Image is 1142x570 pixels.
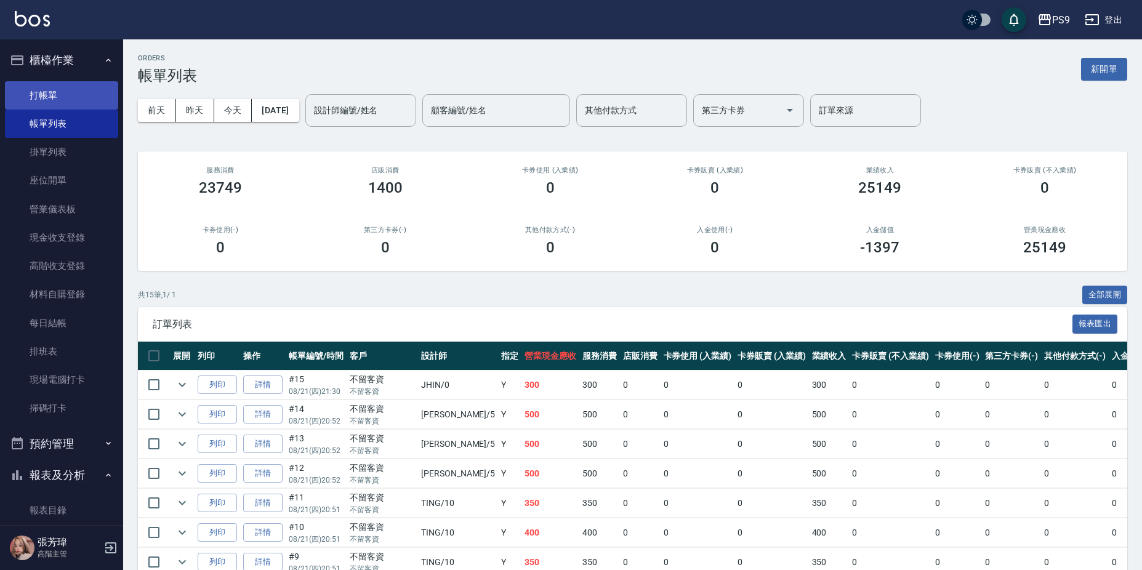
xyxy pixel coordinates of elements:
td: 0 [932,518,983,547]
td: 350 [579,489,620,518]
h3: 1400 [368,179,403,196]
td: 500 [521,400,579,429]
p: 不留客資 [350,504,415,515]
button: 列印 [198,375,237,395]
td: 300 [521,371,579,399]
th: 業績收入 [809,342,850,371]
td: [PERSON_NAME] /5 [418,459,498,488]
td: 0 [734,489,809,518]
div: PS9 [1052,12,1070,28]
button: 預約管理 [5,428,118,460]
td: 0 [620,518,661,547]
td: 400 [579,518,620,547]
a: 詳情 [243,523,283,542]
th: 展開 [170,342,195,371]
p: 08/21 (四) 20:52 [289,475,344,486]
td: 0 [661,459,735,488]
td: 0 [661,430,735,459]
h3: 0 [546,179,555,196]
h2: 營業現金應收 [977,226,1112,234]
h3: 0 [710,179,719,196]
td: 0 [661,371,735,399]
td: 500 [809,459,850,488]
a: 高階收支登錄 [5,252,118,280]
h2: 入金儲值 [812,226,947,234]
th: 卡券使用(-) [932,342,983,371]
td: 0 [849,400,931,429]
td: 0 [661,400,735,429]
td: 0 [734,518,809,547]
a: 詳情 [243,435,283,454]
h2: 卡券販賣 (入業績) [647,166,782,174]
td: 0 [932,371,983,399]
td: 0 [849,518,931,547]
td: [PERSON_NAME] /5 [418,430,498,459]
td: 500 [579,430,620,459]
td: 300 [809,371,850,399]
td: 0 [620,430,661,459]
h3: 服務消費 [153,166,288,174]
img: Logo [15,11,50,26]
button: 新開單 [1081,58,1127,81]
td: 350 [809,489,850,518]
h3: -1397 [860,239,899,256]
span: 訂單列表 [153,318,1072,331]
button: expand row [173,494,191,512]
td: 0 [1041,430,1109,459]
button: expand row [173,375,191,394]
th: 操作 [240,342,286,371]
th: 帳單編號/時間 [286,342,347,371]
a: 掃碼打卡 [5,394,118,422]
td: #11 [286,489,347,518]
td: 0 [1041,371,1109,399]
a: 詳情 [243,494,283,513]
td: Y [498,518,521,547]
button: 今天 [214,99,252,122]
h2: 第三方卡券(-) [318,226,453,234]
a: 詳情 [243,375,283,395]
td: Y [498,430,521,459]
a: 掛單列表 [5,138,118,166]
th: 客戶 [347,342,418,371]
p: 高階主管 [38,548,100,560]
button: 列印 [198,464,237,483]
td: 0 [932,459,983,488]
td: 0 [932,400,983,429]
a: 報表匯出 [1072,318,1118,329]
td: #12 [286,459,347,488]
td: 0 [661,518,735,547]
td: TING /10 [418,518,498,547]
div: 不留客資 [350,373,415,386]
p: 不留客資 [350,445,415,456]
td: 0 [982,400,1041,429]
h3: 0 [381,239,390,256]
td: 0 [734,459,809,488]
h5: 張芳瑋 [38,536,100,548]
td: #13 [286,430,347,459]
td: 400 [809,518,850,547]
th: 店販消費 [620,342,661,371]
th: 第三方卡券(-) [982,342,1041,371]
td: 500 [579,400,620,429]
button: 昨天 [176,99,214,122]
a: 打帳單 [5,81,118,110]
h2: 卡券使用(-) [153,226,288,234]
th: 列印 [195,342,240,371]
th: 卡券販賣 (不入業績) [849,342,931,371]
p: 不留客資 [350,386,415,397]
th: 設計師 [418,342,498,371]
h3: 帳單列表 [138,67,197,84]
td: 500 [809,400,850,429]
button: PS9 [1032,7,1075,33]
button: [DATE] [252,99,299,122]
p: 不留客資 [350,415,415,427]
h3: 0 [216,239,225,256]
h3: 25149 [1023,239,1066,256]
div: 不留客資 [350,462,415,475]
td: 0 [620,400,661,429]
div: 不留客資 [350,432,415,445]
p: 08/21 (四) 21:30 [289,386,344,397]
a: 營業儀表板 [5,195,118,223]
td: 0 [849,371,931,399]
img: Person [10,536,34,560]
